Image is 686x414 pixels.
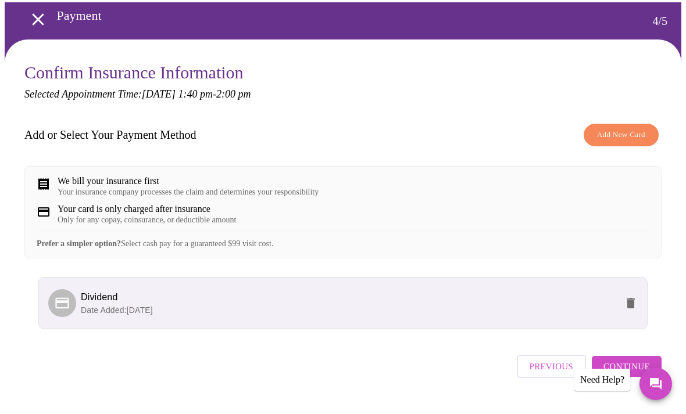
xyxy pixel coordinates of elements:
[21,2,55,37] button: open drawer
[639,368,672,400] button: Messages
[24,128,196,142] h3: Add or Select Your Payment Method
[24,63,662,82] h3: Confirm Insurance Information
[652,15,667,28] h3: 4 / 5
[530,359,573,374] span: Previous
[584,124,659,146] button: Add New Card
[58,204,236,214] div: Your card is only charged after insurance
[81,292,117,302] span: Dividend
[81,305,153,315] span: Date Added: [DATE]
[37,232,649,249] div: Select cash pay for a guaranteed $99 visit cost.
[58,215,236,225] div: Only for any copay, coinsurance, or deductible amount
[603,359,650,374] span: Continue
[517,355,586,378] button: Previous
[617,289,645,317] button: delete
[58,188,319,197] div: Your insurance company processes the claim and determines your responsibility
[574,369,630,391] div: Need Help?
[37,239,121,248] strong: Prefer a simpler option?
[58,176,319,186] div: We bill your insurance first
[592,356,662,377] button: Continue
[57,8,606,23] h3: Payment
[597,128,645,142] span: Add New Card
[24,88,251,100] em: Selected Appointment Time: [DATE] 1:40 pm - 2:00 pm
